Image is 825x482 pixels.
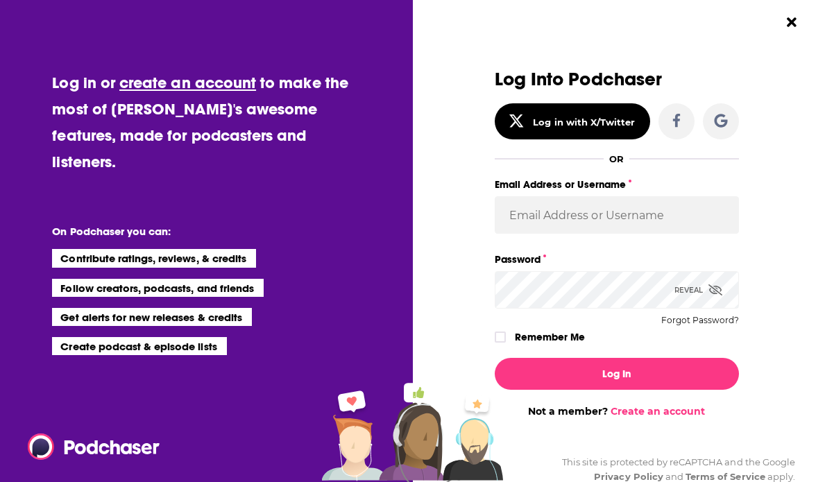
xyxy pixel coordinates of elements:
[495,250,739,268] label: Password
[495,69,739,89] h3: Log Into Podchaser
[533,117,635,128] div: Log in with X/Twitter
[515,328,585,346] label: Remember Me
[495,175,739,193] label: Email Address or Username
[674,271,722,309] div: Reveal
[609,153,624,164] div: OR
[119,73,256,92] a: create an account
[28,433,161,460] img: Podchaser - Follow, Share and Rate Podcasts
[779,9,805,35] button: Close Button
[611,405,705,418] a: Create an account
[495,358,739,390] button: Log In
[594,471,663,482] a: Privacy Policy
[52,249,256,267] li: Contribute ratings, reviews, & credits
[495,196,739,234] input: Email Address or Username
[495,405,739,418] div: Not a member?
[28,433,150,460] a: Podchaser - Follow, Share and Rate Podcasts
[52,225,330,238] li: On Podchaser you can:
[52,308,251,326] li: Get alerts for new releases & credits
[52,337,226,355] li: Create podcast & episode lists
[52,279,264,297] li: Follow creators, podcasts, and friends
[686,471,765,482] a: Terms of Service
[661,316,739,325] button: Forgot Password?
[495,103,650,139] button: Log in with X/Twitter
